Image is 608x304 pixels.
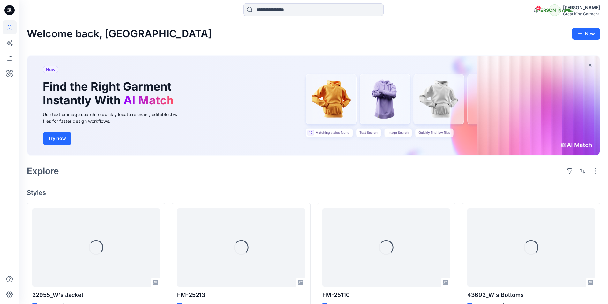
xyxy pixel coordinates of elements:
[32,291,160,300] p: 22955_W's Jacket
[43,132,71,145] button: Try now
[549,4,560,16] div: [PERSON_NAME]
[563,4,600,11] div: [PERSON_NAME]
[467,291,595,300] p: 43692_W's Bottoms
[322,291,450,300] p: FM-25110
[27,189,600,196] h4: Styles
[572,28,600,40] button: New
[46,66,56,73] span: New
[27,28,212,40] h2: Welcome back, [GEOGRAPHIC_DATA]
[43,111,186,124] div: Use text or image search to quickly locate relevant, editable .bw files for faster design workflows.
[124,93,174,107] span: AI Match
[177,291,305,300] p: FM-25213
[536,5,541,11] span: 4
[27,166,59,176] h2: Explore
[563,11,600,16] div: Great King Garment
[43,80,177,107] h1: Find the Right Garment Instantly With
